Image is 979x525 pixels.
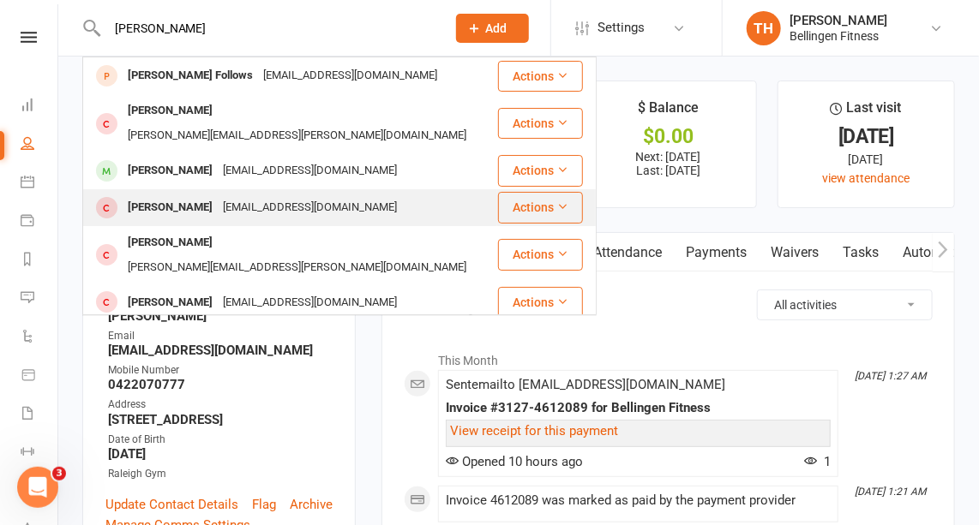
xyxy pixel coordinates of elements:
[21,242,59,280] a: Reports
[498,287,583,318] button: Actions
[456,14,529,43] button: Add
[108,466,333,482] div: Raleigh Gym
[759,233,831,272] a: Waivers
[105,494,238,515] a: Update Contact Details
[498,239,583,270] button: Actions
[831,97,902,128] div: Last visit
[21,164,59,203] a: Calendar
[450,423,618,438] a: View receipt for this payment
[596,150,741,177] p: Next: [DATE] Last: [DATE]
[446,401,831,415] div: Invoice #3127-4612089 for Bellingen Fitness
[123,230,218,255] div: [PERSON_NAME]
[258,63,442,88] div: [EMAIL_ADDRESS][DOMAIN_NAME]
[855,370,926,382] i: [DATE] 1:27 AM
[747,11,781,45] div: TH
[21,87,59,126] a: Dashboard
[21,126,59,164] a: People
[804,454,831,469] span: 1
[790,28,887,44] div: Bellingen Fitness
[794,150,939,169] div: [DATE]
[831,233,891,272] a: Tasks
[790,13,887,28] div: [PERSON_NAME]
[290,494,333,515] a: Archive
[404,343,933,370] li: This Month
[108,446,333,462] strong: [DATE]
[123,255,471,280] div: [PERSON_NAME][EMAIL_ADDRESS][PERSON_NAME][DOMAIN_NAME]
[638,97,699,128] div: $ Balance
[446,454,583,469] span: Opened 10 hours ago
[822,171,910,185] a: view attendance
[108,362,333,379] div: Mobile Number
[52,467,66,480] span: 3
[218,195,402,220] div: [EMAIL_ADDRESS][DOMAIN_NAME]
[108,343,333,358] strong: [EMAIL_ADDRESS][DOMAIN_NAME]
[108,308,333,324] strong: [PERSON_NAME]
[581,233,674,272] a: Attendance
[486,21,508,35] span: Add
[598,9,645,47] span: Settings
[108,412,333,427] strong: [STREET_ADDRESS]
[218,158,402,183] div: [EMAIL_ADDRESS][DOMAIN_NAME]
[498,61,583,92] button: Actions
[123,290,218,315] div: [PERSON_NAME]
[498,155,583,186] button: Actions
[218,290,402,315] div: [EMAIL_ADDRESS][DOMAIN_NAME]
[108,397,333,413] div: Address
[123,123,471,148] div: [PERSON_NAME][EMAIL_ADDRESS][PERSON_NAME][DOMAIN_NAME]
[498,108,583,139] button: Actions
[446,493,831,508] div: Invoice 4612089 was marked as paid by the payment provider
[404,289,933,316] h3: Activity
[123,195,218,220] div: [PERSON_NAME]
[794,128,939,146] div: [DATE]
[123,63,258,88] div: [PERSON_NAME] Follows
[596,128,741,146] div: $0.00
[17,467,58,508] iframe: Intercom live chat
[123,158,218,183] div: [PERSON_NAME]
[21,203,59,242] a: Payments
[108,377,333,392] strong: 0422070777
[123,98,218,123] div: [PERSON_NAME]
[498,192,583,223] button: Actions
[108,432,333,448] div: Date of Birth
[674,233,759,272] a: Payments
[252,494,276,515] a: Flag
[855,486,926,498] i: [DATE] 1:21 AM
[108,328,333,344] div: Email
[102,16,434,40] input: Search...
[21,357,59,396] a: Product Sales
[446,377,725,392] span: Sent email to [EMAIL_ADDRESS][DOMAIN_NAME]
